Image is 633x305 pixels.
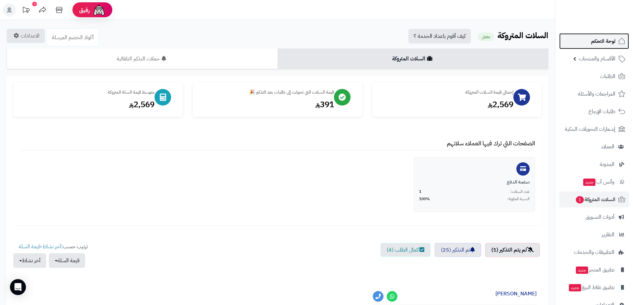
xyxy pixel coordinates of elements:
[20,140,535,150] h4: الصفحات التي ترك فيها العملاء سلاتهم
[13,243,88,268] ul: ترتيب حسب: -
[419,179,530,186] div: صفحة الدفع
[591,37,615,46] span: لوحة التحكم
[559,139,629,155] a: العملاء
[559,174,629,190] a: وآتس آبجديد
[559,244,629,260] a: التطبيقات والخدمات
[92,3,106,17] img: ai-face.png
[582,177,614,187] span: وآتس آب
[559,104,629,119] a: طلبات الإرجاع
[43,243,61,251] a: آخر نشاط
[20,99,155,110] div: 2,569
[583,179,595,186] span: جديد
[495,290,537,298] a: [PERSON_NAME]
[408,29,471,43] a: كيف أقوم باعداد الخدمة ؟
[559,209,629,225] a: أدوات التسويق
[559,191,629,207] a: السلات المتروكة1
[379,89,513,96] div: إجمالي قيمة السلات المتروكة
[559,68,629,84] a: الطلبات
[588,8,627,22] img: logo-2.png
[380,243,431,257] a: اكمال الطلب (4)
[559,121,629,137] a: إشعارات التحويلات البنكية
[578,89,615,99] span: المراجعات والأسئلة
[569,284,581,291] span: جديد
[559,262,629,278] a: تطبيق المتجرجديد
[588,107,615,116] span: طلبات الإرجاع
[602,230,614,239] span: التقارير
[559,279,629,295] a: تطبيق نقاط البيعجديد
[559,156,629,172] a: المدونة
[601,142,614,151] span: العملاء
[576,196,584,204] span: 1
[435,243,481,257] a: تم التذكير (25)
[199,99,334,110] div: 391
[49,253,85,268] button: قيمة السلة
[419,196,430,202] span: 100%
[600,160,614,169] span: المدونة
[18,3,34,18] a: تحديثات المنصة
[7,29,45,43] a: الاعدادات
[574,248,614,257] span: التطبيقات والخدمات
[47,29,99,46] a: أكواد الخصم المرسلة
[510,189,530,194] span: عدد السلات:
[497,30,548,41] b: السلات المتروكة
[199,89,334,96] div: قيمة السلات التي تحولت إلى طلبات بعد التذكير 🎉
[20,89,155,96] div: متوسط قيمة السلة المتروكة
[568,283,614,292] span: تطبيق نقاط البيع
[576,267,588,274] span: جديد
[507,196,530,202] span: النسبة المئوية:
[79,6,90,14] span: رفيق
[585,212,614,222] span: أدوات التسويق
[600,72,615,81] span: الطلبات
[277,48,548,69] a: السلات المتروكة
[485,243,540,257] a: لم يتم التذكير (1)
[379,99,513,110] div: 2,569
[19,243,41,251] a: قيمة السلة
[7,48,277,69] a: حملات التذكير التلقائية
[565,124,615,134] span: إشعارات التحويلات البنكية
[575,265,614,274] span: تطبيق المتجر
[10,279,26,295] div: Open Intercom Messenger
[419,189,421,194] span: 1
[32,2,37,6] div: 1
[478,33,494,41] small: مفعل
[579,54,615,63] span: الأقسام والمنتجات
[559,33,629,49] a: لوحة التحكم
[575,195,615,204] span: السلات المتروكة
[13,253,46,268] button: آخر نشاط
[559,86,629,102] a: المراجعات والأسئلة
[559,227,629,243] a: التقارير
